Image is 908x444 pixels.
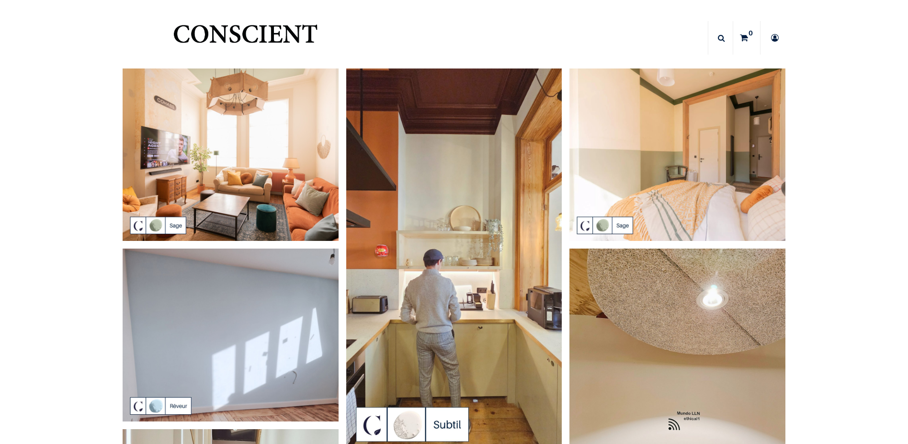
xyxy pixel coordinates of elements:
img: peinture vert sauge [123,68,339,241]
img: peinture vert sauge [569,68,785,241]
img: peinture bleu clair [123,249,339,421]
img: Conscient [171,19,319,57]
a: Logo of Conscient [171,19,319,57]
a: 0 [733,21,760,55]
sup: 0 [746,28,755,38]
